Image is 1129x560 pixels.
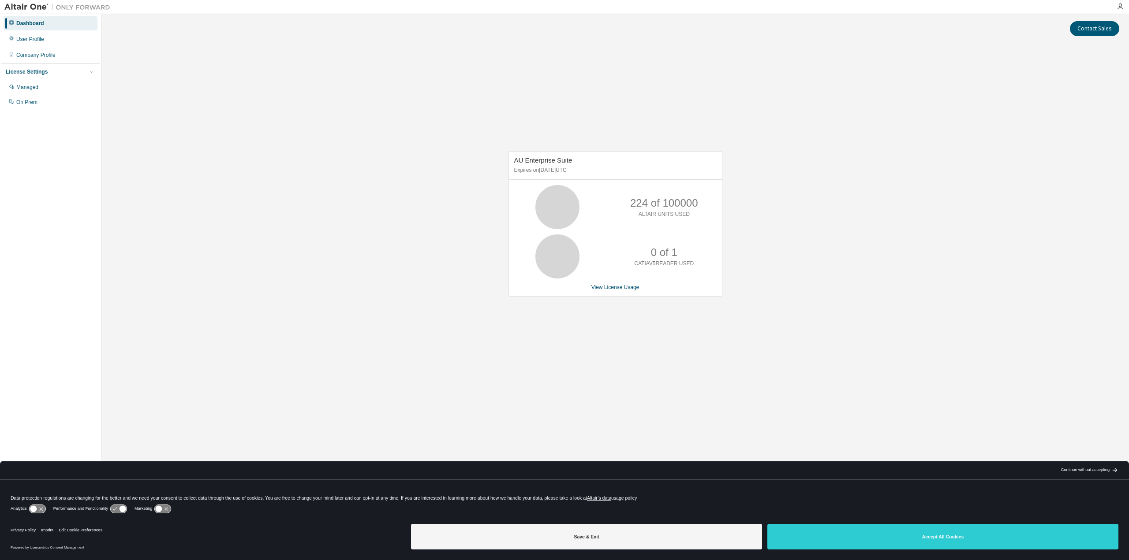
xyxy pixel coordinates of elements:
div: Company Profile [16,52,56,59]
div: License Settings [6,68,48,75]
img: Altair One [4,3,115,11]
div: On Prem [16,99,37,106]
div: Managed [16,84,38,91]
div: User Profile [16,36,44,43]
p: Expires on [DATE] UTC [514,167,714,174]
p: ALTAIR UNITS USED [639,211,690,218]
button: Contact Sales [1070,21,1119,36]
p: 0 of 1 [651,245,677,260]
span: AU Enterprise Suite [514,156,572,164]
p: 224 of 100000 [630,196,698,211]
a: View License Usage [591,284,639,290]
div: Dashboard [16,20,44,27]
p: CATIAV5READER USED [634,260,694,267]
